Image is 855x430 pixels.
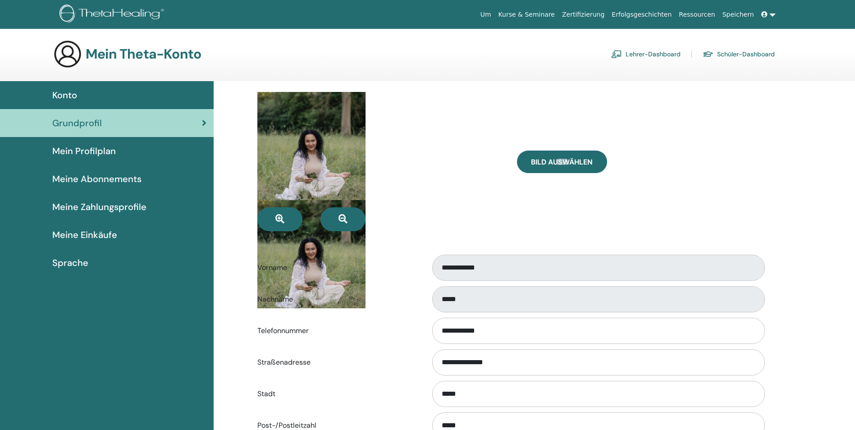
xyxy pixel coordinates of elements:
a: Lehrer-Dashboard [611,47,681,61]
span: Mein Profilplan [52,144,116,158]
span: Konto [52,88,77,102]
label: Vorname [251,259,424,276]
label: Telefonnummer [251,322,424,339]
img: chalkboard-teacher.svg [611,50,622,58]
a: Kurse & Seminare [495,6,558,23]
span: Grundprofil [52,116,102,130]
img: logo.png [59,5,167,25]
img: generic-user-icon.jpg [53,40,82,69]
label: Stadt [251,385,424,403]
span: Bild auswählen [531,157,593,167]
label: Straßenadresse [251,354,424,371]
span: Sprache [52,256,88,270]
span: Meine Abonnements [52,172,142,186]
a: Ressourcen [675,6,718,23]
input: Bild auswählen [556,159,568,165]
a: Zertifizierung [558,6,608,23]
h3: Mein Theta-Konto [86,46,201,62]
img: The image to crop [257,200,366,308]
a: Erfolgsgeschichten [608,6,675,23]
a: Speichern [719,6,758,23]
label: Nachname [251,291,424,308]
img: graduation-cap.svg [703,50,713,58]
a: Um [477,6,495,23]
img: default.jpg [257,92,366,200]
span: Meine Einkäufe [52,228,117,242]
a: Schüler-Dashboard [703,47,775,61]
span: Meine Zahlungsprofile [52,200,146,214]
